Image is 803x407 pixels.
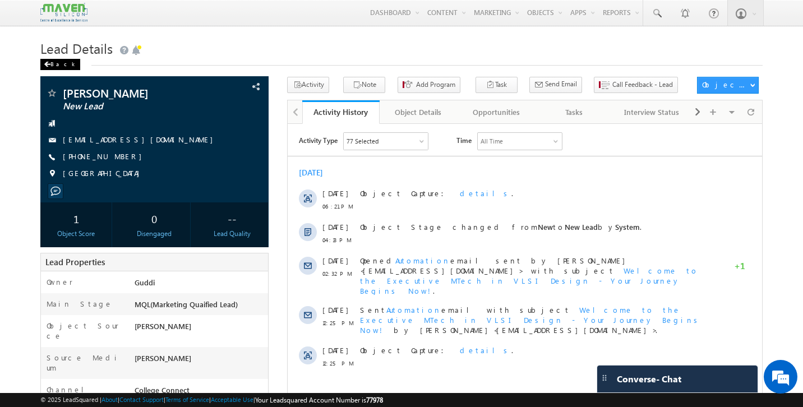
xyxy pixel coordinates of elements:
[59,12,91,22] div: 77 Selected
[250,98,265,108] span: New
[135,277,155,287] span: Guddi
[63,101,204,112] span: New Lead
[43,229,109,239] div: Object Score
[43,208,109,229] div: 1
[47,321,123,341] label: Object Source
[132,321,268,336] div: [PERSON_NAME]
[287,77,329,93] button: Activity
[327,98,352,108] span: System
[72,221,420,232] div: .
[35,111,68,121] span: 04:13 PM
[40,39,113,57] span: Lead Details
[311,107,372,117] div: Activity History
[184,6,211,33] div: Minimize live chat window
[366,396,383,404] span: 77978
[529,77,582,93] button: Send Email
[389,105,447,119] div: Object Details
[199,208,265,229] div: --
[108,132,163,141] span: Automation
[121,208,187,229] div: 0
[11,44,48,54] div: [DATE]
[600,373,609,382] img: carter-drag
[35,194,68,204] span: 12:25 PM
[15,104,205,310] textarea: Type your message and hit 'Enter'
[63,151,147,163] span: [PHONE_NUMBER]
[613,100,691,124] a: Interview Status
[165,396,209,403] a: Terms of Service
[40,3,87,22] img: Custom Logo
[72,142,410,172] span: .
[72,142,410,172] span: Welcome to the Executive MTech in VLSI Design - Your Journey Begins Now!
[594,77,678,93] button: Call Feedback - Lead
[72,98,354,108] span: Object Stage changed from to by .
[211,396,253,403] a: Acceptable Use
[72,181,283,191] span: Sent email with subject
[47,353,123,373] label: Source Medium
[476,77,518,93] button: Task
[56,9,140,26] div: Sales Activity,Program,Email Bounced,Email Link Clicked,Email Marked Spam & 72 more..
[132,299,268,314] div: MQL(Marketing Quaified Lead)
[172,221,224,231] span: details
[101,396,118,403] a: About
[622,105,681,119] div: Interview Status
[99,181,154,191] span: Automation
[617,374,681,384] span: Converse - Chat
[119,396,164,403] a: Contact Support
[343,77,385,93] button: Note
[35,181,60,191] span: [DATE]
[40,58,86,68] a: Back
[19,59,47,73] img: d_60004797649_company_0_60004797649
[47,277,73,287] label: Owner
[35,98,60,108] span: [DATE]
[45,256,105,267] span: Lead Properties
[47,299,113,309] label: Main Stage
[545,79,577,89] span: Send Email
[172,64,224,74] span: details
[153,320,204,335] em: Start Chat
[35,77,68,87] span: 06:21 PM
[35,132,60,142] span: [DATE]
[47,385,93,395] label: Channel
[72,64,420,75] div: .
[35,64,60,75] span: [DATE]
[277,98,310,108] span: New Lead
[35,145,68,155] span: 02:32 PM
[11,8,50,25] span: Activity Type
[72,181,414,211] span: Welcome to the Executive MTech in VLSI Design - Your Journey Begins Now!
[35,221,60,232] span: [DATE]
[63,135,219,144] a: [EMAIL_ADDRESS][DOMAIN_NAME]
[702,80,750,90] div: Object Actions
[72,181,420,211] div: by [PERSON_NAME]<[EMAIL_ADDRESS][DOMAIN_NAME]>.
[380,100,458,124] a: Object Details
[132,385,268,400] div: College Connect
[58,59,188,73] div: Chat with us now
[536,100,613,124] a: Tasks
[612,80,673,90] span: Call Feedback - Lead
[72,221,163,231] span: Object Capture:
[193,12,215,22] div: All Time
[63,168,145,179] span: [GEOGRAPHIC_DATA]
[199,229,265,239] div: Lead Quality
[40,59,80,70] div: Back
[72,64,163,74] span: Object Capture:
[255,396,383,404] span: Your Leadsquared Account Number is
[398,77,460,93] button: Add Program
[697,77,759,94] button: Object Actions
[63,87,204,99] span: [PERSON_NAME]
[458,100,536,124] a: Opportunities
[544,105,603,119] div: Tasks
[40,395,383,405] span: © 2025 LeadSquared | | | | |
[416,80,455,90] span: Add Program
[446,137,458,150] span: +1
[467,105,525,119] div: Opportunities
[169,8,184,25] span: Time
[132,353,268,368] div: [PERSON_NAME]
[35,234,68,244] span: 12:25 PM
[121,229,187,239] div: Disengaged
[302,100,380,124] a: Activity History
[72,132,343,151] span: Opened email sent by [PERSON_NAME]<[EMAIL_ADDRESS][DOMAIN_NAME]> with subject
